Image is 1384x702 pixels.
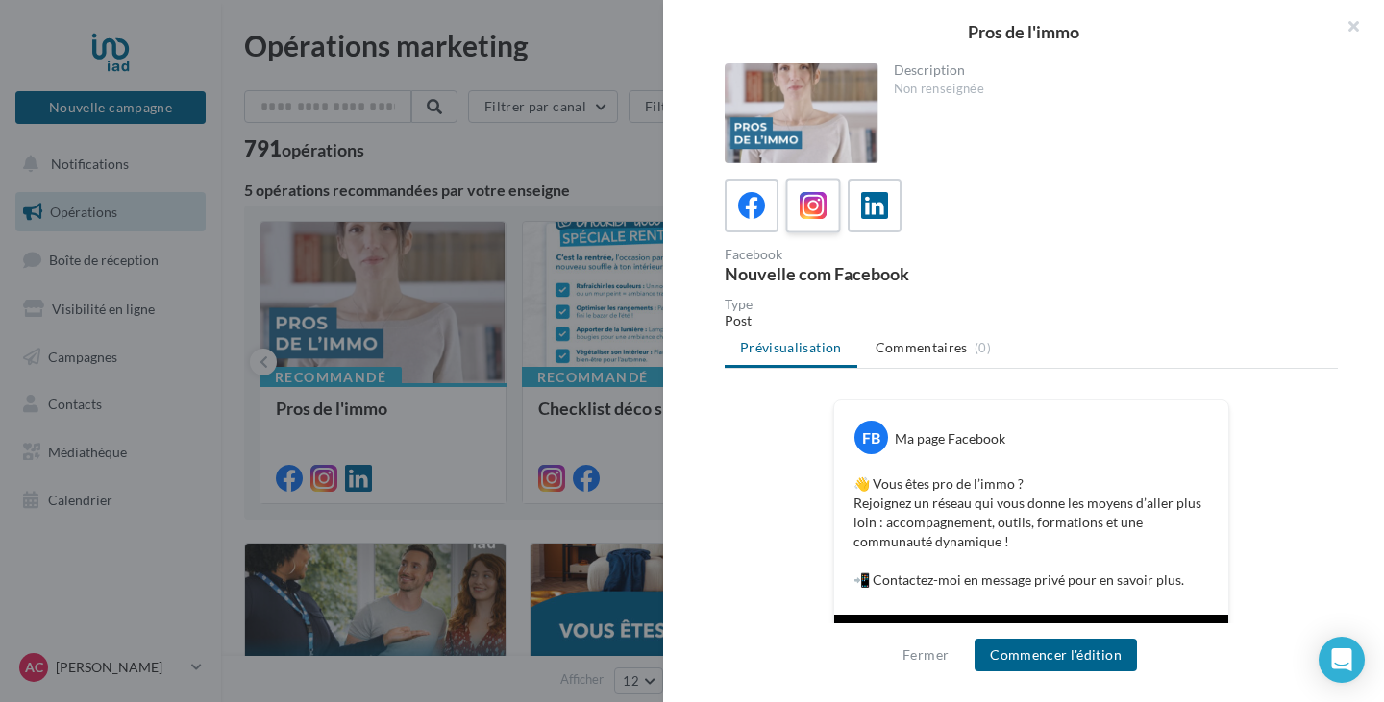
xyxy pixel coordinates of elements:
[975,340,991,355] span: (0)
[854,421,888,454] div: FB
[1319,637,1365,683] div: Open Intercom Messenger
[853,474,1209,590] p: 👋 Vous êtes pro de l’immo ? Rejoignez un réseau qui vous donne les moyens d’aller plus loin : acc...
[975,639,1137,671] button: Commencer l'édition
[725,248,1024,261] div: Facebook
[725,298,1338,311] div: Type
[894,63,1323,77] div: Description
[895,643,956,666] button: Fermer
[895,429,1005,448] div: Ma page Facebook
[725,265,1024,282] div: Nouvelle com Facebook
[894,81,1323,98] div: Non renseignée
[876,338,968,357] span: Commentaires
[725,311,1338,330] div: Post
[694,23,1353,40] div: Pros de l'immo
